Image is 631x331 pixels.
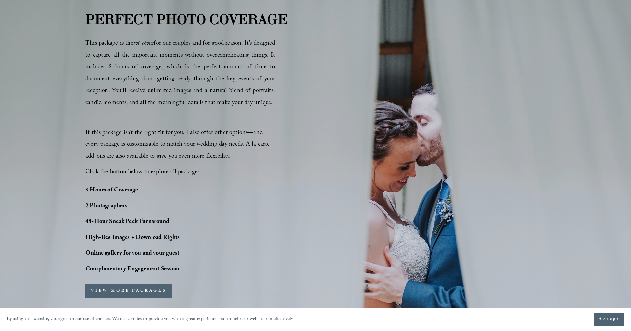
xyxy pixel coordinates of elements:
[133,39,154,49] em: top choice
[85,39,275,108] span: This package is the for our couples and for good reason. It’s designed to capture all the importa...
[599,316,619,323] span: Accept
[85,217,170,227] strong: 48-Hour Sneak Peek Turnaround
[85,265,179,275] strong: Complimentary Engagement Session
[7,315,294,324] p: By using this website, you agree to our use of cookies. We use cookies to provide you with a grea...
[85,249,179,259] strong: Online gallery for you and your guest
[594,313,624,326] button: Accept
[85,186,138,196] strong: 8 Hours of Coverage
[85,201,127,212] strong: 2 Photographers
[85,128,271,162] span: If this package isn’t the right fit for you, I also offer other options—and every package is cust...
[85,167,201,178] span: Click the button below to explore all packages.
[85,284,172,298] button: VIEW MORE PACKAGES
[85,233,180,243] strong: High-Res Images + Download Rights
[85,307,108,318] strong: $3500
[85,11,288,28] strong: PERFECT PHOTO COVERAGE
